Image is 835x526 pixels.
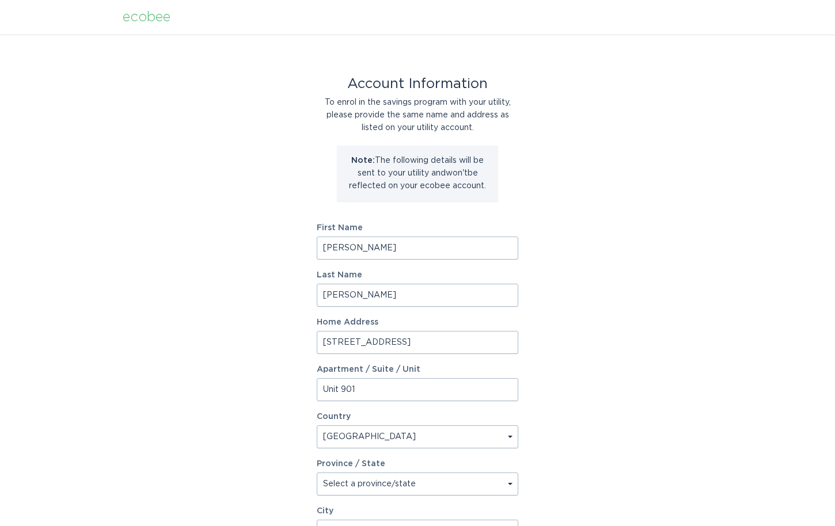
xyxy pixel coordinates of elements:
[317,318,518,326] label: Home Address
[346,154,489,192] p: The following details will be sent to your utility and won't be reflected on your ecobee account.
[317,365,518,373] label: Apartment / Suite / Unit
[317,460,385,468] label: Province / State
[123,11,170,24] div: ecobee
[317,507,518,515] label: City
[317,78,518,90] div: Account Information
[317,413,351,421] label: Country
[351,157,375,165] strong: Note:
[317,96,518,134] div: To enrol in the savings program with your utility, please provide the same name and address as li...
[317,224,518,232] label: First Name
[317,271,518,279] label: Last Name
